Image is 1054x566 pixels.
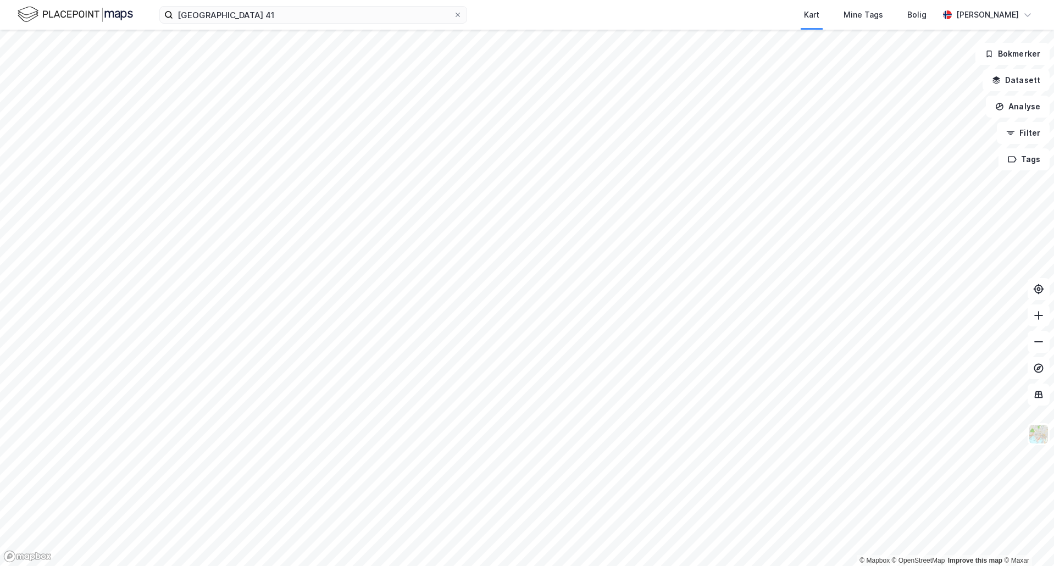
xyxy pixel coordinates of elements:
[956,8,1019,21] div: [PERSON_NAME]
[18,5,133,24] img: logo.f888ab2527a4732fd821a326f86c7f29.svg
[948,557,1002,564] a: Improve this map
[173,7,453,23] input: Søk på adresse, matrikkel, gårdeiere, leietakere eller personer
[975,43,1050,65] button: Bokmerker
[1028,424,1049,445] img: Z
[986,96,1050,118] button: Analyse
[983,69,1050,91] button: Datasett
[999,513,1054,566] div: Kontrollprogram for chat
[997,122,1050,144] button: Filter
[844,8,883,21] div: Mine Tags
[892,557,945,564] a: OpenStreetMap
[999,513,1054,566] iframe: Chat Widget
[859,557,890,564] a: Mapbox
[3,550,52,563] a: Mapbox homepage
[907,8,927,21] div: Bolig
[998,148,1050,170] button: Tags
[804,8,819,21] div: Kart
